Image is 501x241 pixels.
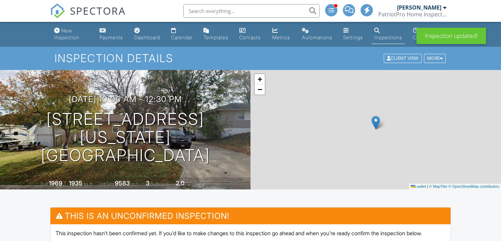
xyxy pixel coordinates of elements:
input: Search everything... [183,4,320,18]
a: Zoom out [255,84,265,95]
div: Inspections [374,34,402,40]
a: Client View [383,55,423,60]
div: [PERSON_NAME] [397,4,441,11]
h1: [STREET_ADDRESS] [US_STATE][GEOGRAPHIC_DATA] [11,110,240,164]
a: Calendar [168,25,195,44]
a: Support Center [410,25,450,44]
img: Marker [371,116,380,130]
span: Built [40,181,48,186]
div: Metrics [272,34,290,40]
div: 1969 [49,180,62,187]
img: The Best Home Inspection Software - Spectora [50,3,65,18]
div: Calendar [171,34,193,40]
span: | [427,184,428,188]
h3: [DATE] 10:00 am - 12:30 pm [69,95,182,104]
a: Payments [97,25,126,44]
div: Templates [203,34,228,40]
a: Inspections [371,25,405,44]
div: More [424,54,446,63]
a: Leaflet [411,184,426,188]
a: Automations (Advanced) [299,25,335,44]
a: Metrics [270,25,294,44]
div: PatriotPro Home Inspections LLC [378,11,446,18]
div: Inspection updated! [416,28,486,44]
span: sq. ft. [83,181,93,186]
span: bedrooms [151,181,169,186]
div: Dashboard [134,34,160,40]
div: Payments [100,34,123,40]
span: + [258,75,262,83]
a: Contacts [237,25,264,44]
a: © MapTiler [429,184,447,188]
span: Lot Size [100,181,114,186]
span: − [258,85,262,94]
span: SPECTORA [70,3,126,18]
a: Zoom in [255,74,265,84]
p: This inspection hasn't been confirmed yet. If you'd like to make changes to this inspection go ah... [56,229,445,237]
a: Dashboard [132,25,163,44]
h1: Inspection Details [55,52,446,64]
div: 3 [146,180,150,187]
a: Settings [340,25,366,44]
a: Templates [201,25,231,44]
div: Settings [343,34,363,40]
div: 9583 [115,180,130,187]
div: Client View [384,54,422,63]
div: 2.0 [176,180,184,187]
div: Contacts [239,34,261,40]
a: © OpenStreetMap contributors [449,184,499,188]
a: SPECTORA [50,9,126,24]
div: 1935 [69,180,82,187]
span: bathrooms [185,181,205,186]
span: sq.ft. [131,181,139,186]
div: Automations [302,34,332,40]
div: New Inspection [54,28,79,40]
a: New Inspection [51,25,91,44]
h3: This is an Unconfirmed Inspection! [50,208,451,224]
